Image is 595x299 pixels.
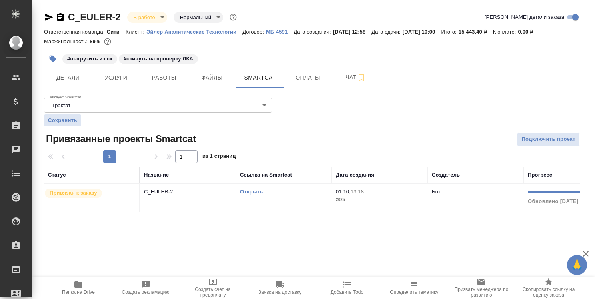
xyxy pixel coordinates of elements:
p: #скинуть на проверку ЛКА [124,55,193,63]
p: Итого: [441,29,458,35]
a: МБ-4591 [266,28,294,35]
div: Ссылка на Smartcat [240,171,292,179]
button: Скопировать ссылку для ЯМессенджера [44,12,54,22]
p: МБ-4591 [266,29,294,35]
a: C_EULER-2 [68,12,121,22]
span: выгрузить из ск [62,55,118,62]
svg: Подписаться [357,73,366,82]
p: 89% [90,38,102,44]
a: Открыть [240,189,263,195]
button: 1401.00 RUB; [102,36,113,47]
button: Доп статусы указывают на важность/срочность заказа [228,12,238,22]
p: [DATE] 12:58 [333,29,372,35]
div: Название [144,171,169,179]
p: #выгрузить из ск [67,55,112,63]
p: Клиент: [126,29,146,35]
span: из 1 страниц [202,151,236,163]
div: Трактат [44,98,272,113]
button: Трактат [50,102,73,109]
p: Сити [107,29,126,35]
span: Подключить проект [521,135,575,144]
div: Прогресс [528,171,552,179]
button: Добавить тэг [44,50,62,68]
p: Бот [432,189,441,195]
p: Маржинальность: [44,38,90,44]
button: Сохранить [44,114,81,126]
span: [PERSON_NAME] детали заказа [485,13,564,21]
div: Статус [48,171,66,179]
span: Детали [49,73,87,83]
p: Договор: [242,29,266,35]
p: C_EULER-2 [144,188,232,196]
div: В работе [174,12,223,23]
div: Дата создания [336,171,374,179]
p: Ответственная команда: [44,29,107,35]
span: Услуги [97,73,135,83]
span: Работы [145,73,183,83]
span: Привязанные проекты Smartcat [44,132,196,145]
p: [DATE] 10:00 [403,29,441,35]
p: 01.10, [336,189,351,195]
p: Эйлер Аналитические Технологии [146,29,242,35]
p: К оплате: [493,29,518,35]
span: Чат [337,72,375,82]
p: Дата сдачи: [371,29,402,35]
button: Скопировать ссылку [56,12,65,22]
span: скинуть на проверку ЛКА [118,55,199,62]
p: 2025 [336,196,424,204]
div: Создатель [432,171,460,179]
span: Smartcat [241,73,279,83]
button: Подключить проект [517,132,580,146]
button: Нормальный [178,14,214,21]
p: Привязан к заказу [50,189,97,197]
span: 🙏 [570,257,584,273]
span: Файлы [193,73,231,83]
div: В работе [127,12,167,23]
button: В работе [131,14,158,21]
p: 15 443,40 ₽ [459,29,493,35]
button: 🙏 [567,255,587,275]
span: Обновлено [DATE] 09:41 [528,198,594,204]
p: 0,00 ₽ [518,29,539,35]
p: 13:18 [351,189,364,195]
a: Эйлер Аналитические Технологии [146,28,242,35]
p: Дата создания: [294,29,333,35]
span: Оплаты [289,73,327,83]
span: Сохранить [48,116,77,124]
